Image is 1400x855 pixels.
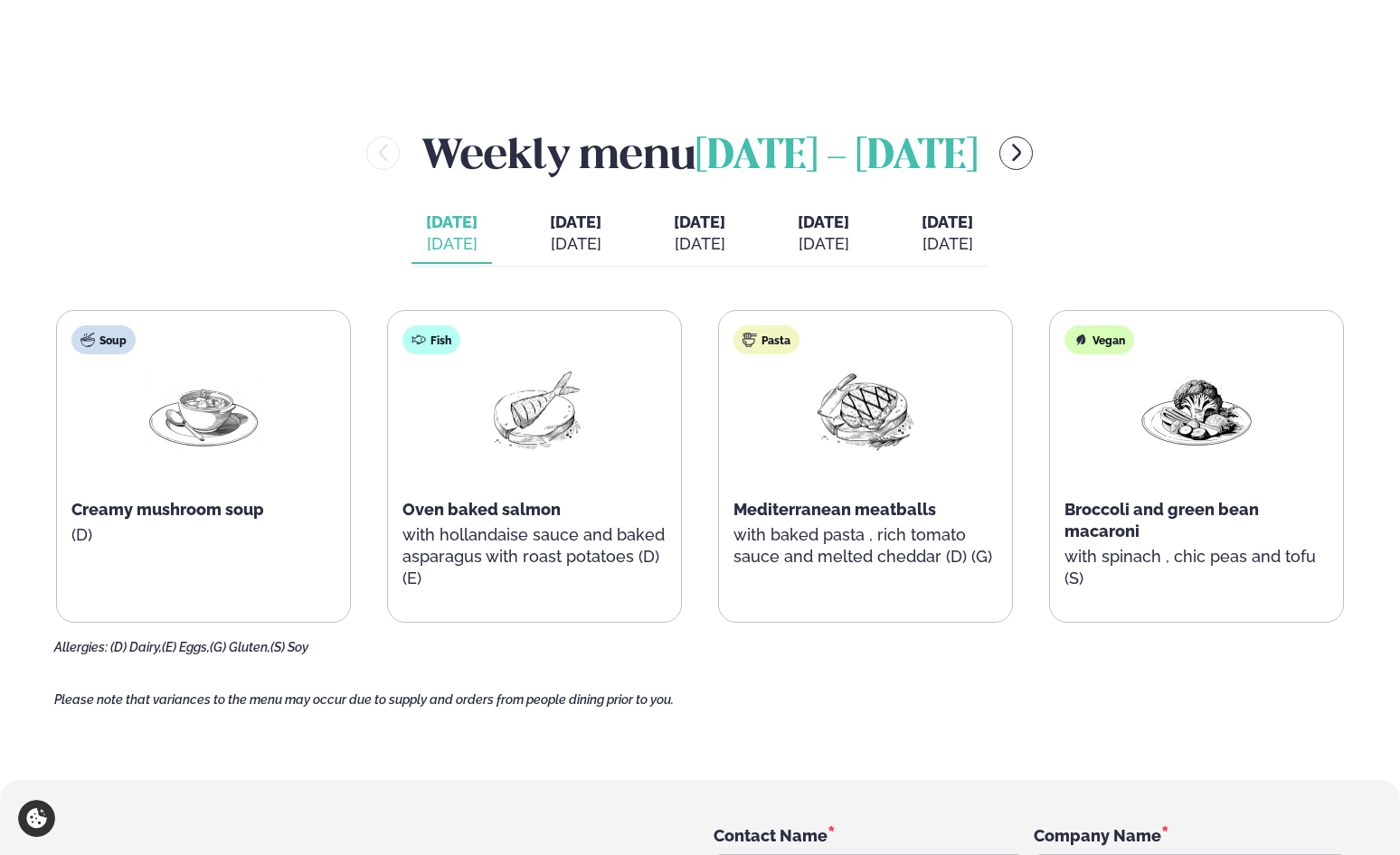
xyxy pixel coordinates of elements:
button: menu-btn-left [366,136,400,170]
div: [DATE] [550,233,601,255]
span: (D) Dairy, [110,640,162,654]
span: Mediterranean meatballs [733,500,936,519]
div: Soup [71,325,136,354]
span: Creamy mushroom soup [71,500,264,519]
span: (E) Eggs, [162,640,210,654]
img: pasta.svg [743,333,757,347]
button: [DATE] [DATE] [659,204,740,264]
span: [DATE] - [DATE] [695,137,978,177]
span: [DATE] [550,212,601,231]
img: Vegan.svg [1074,333,1088,347]
span: Broccoli and green bean macaroni [1064,500,1259,540]
div: Pasta [733,325,799,354]
img: Soup.png [146,369,261,453]
img: soup.svg [80,333,95,347]
img: Fish.png [477,369,592,453]
div: Contact Name [714,823,1025,847]
span: (G) Gluten, [210,640,270,654]
a: Cookie settings [18,800,55,837]
h2: Weekly menu [421,124,978,183]
button: menu-btn-right [999,136,1033,170]
button: [DATE] [DATE] [783,204,864,264]
div: [DATE] [798,233,849,255]
button: [DATE] [DATE] [907,204,988,264]
span: [DATE] [674,212,725,231]
div: Company Name [1034,823,1345,847]
div: Fish [402,325,460,354]
button: [DATE] [DATE] [535,204,616,264]
img: Vegan.png [1139,369,1254,453]
div: [DATE] [922,233,973,255]
p: with hollandaise sauce and baked asparagus with roast potatoes (D) (E) [402,524,667,589]
span: [DATE] [922,212,973,231]
div: [DATE] [426,233,478,255]
p: (D) [71,524,336,546]
div: [DATE] [674,233,725,255]
p: with spinach , chic peas and tofu (S) [1064,546,1329,589]
span: [DATE] [798,212,849,231]
p: with baked pasta , rich tomato sauce and melted cheddar (D) (G) [733,524,998,568]
div: Vegan [1064,325,1134,354]
span: Oven baked salmon [402,500,561,519]
img: fish.svg [411,333,426,347]
span: Allergies: [54,640,108,654]
button: [DATE] [DATE] [411,204,492,264]
img: Beef-Meat.png [808,369,923,453]
span: [DATE] [426,212,478,231]
span: Please note that variances to the menu may occur due to supply and orders from people dining prio... [54,692,674,707]
span: (S) Soy [270,640,308,654]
